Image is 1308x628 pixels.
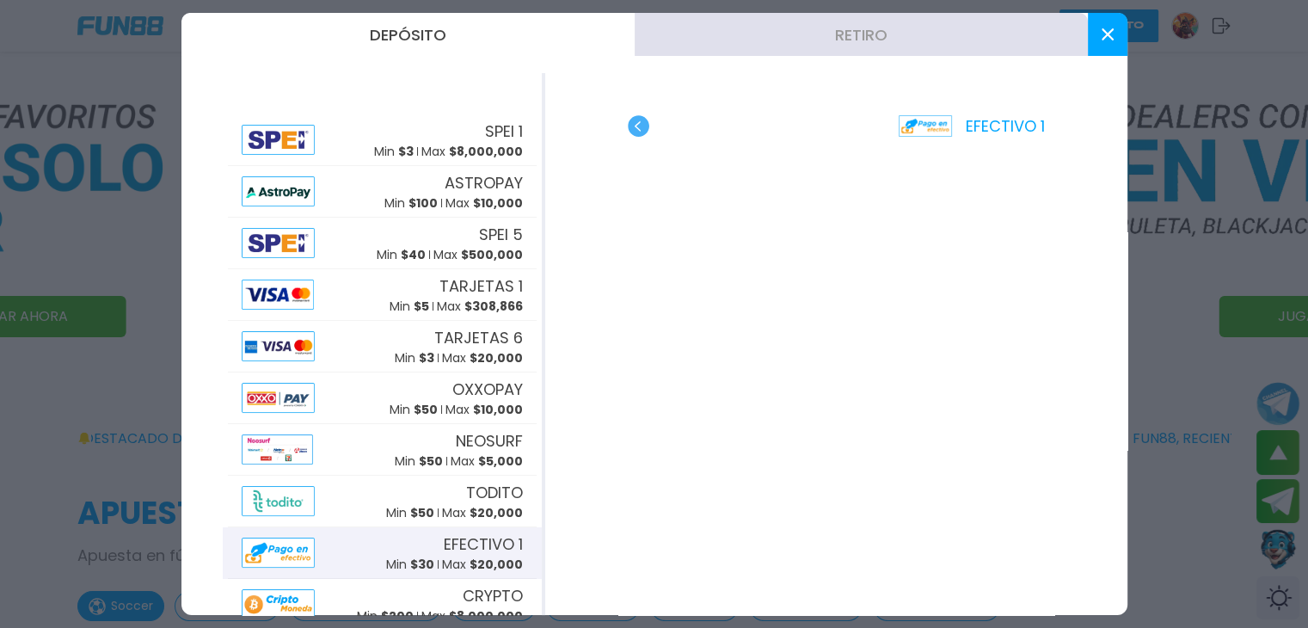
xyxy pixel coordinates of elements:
[223,269,542,321] button: AlipayTARJETAS 1Min $5Max $308,866
[398,143,414,160] span: $ 3
[473,194,523,212] span: $ 10,000
[223,372,542,424] button: AlipayOXXOPAYMin $50Max $10,000
[386,504,434,522] p: Min
[242,125,316,155] img: Alipay
[223,424,542,476] button: AlipayNEOSURFMin $50Max $5,000
[386,556,434,574] p: Min
[181,13,635,56] button: Depósito
[442,504,523,522] p: Max
[470,504,523,521] span: $ 20,000
[449,607,523,625] span: $ 8,000,000
[408,194,438,212] span: $ 100
[414,298,429,315] span: $ 5
[395,453,443,471] p: Min
[242,434,313,465] img: Alipay
[899,115,951,137] img: Platform Logo
[470,556,523,573] span: $ 20,000
[223,218,542,269] button: AlipaySPEI 5Min $40Max $500,000
[464,298,523,315] span: $ 308,866
[473,401,523,418] span: $ 10,000
[223,527,542,579] button: AlipayEFECTIVO 1Min $30Max $20,000
[437,298,523,316] p: Max
[434,326,523,349] span: TARJETAS 6
[395,349,434,367] p: Min
[242,383,316,413] img: Alipay
[635,13,1088,56] button: Retiro
[461,246,523,263] span: $ 500,000
[384,194,438,212] p: Min
[899,114,1044,138] p: EFECTIVO 1
[374,143,414,161] p: Min
[242,280,314,310] img: Alipay
[242,228,316,258] img: Alipay
[442,349,523,367] p: Max
[223,321,542,372] button: AlipayTARJETAS 6Min $3Max $20,000
[414,401,438,418] span: $ 50
[223,114,542,166] button: AlipaySPEI 1Min $3Max $8,000,000
[223,476,542,527] button: AlipayTODITOMin $50Max $20,000
[451,453,523,471] p: Max
[444,533,523,556] span: EFECTIVO 1
[381,607,414,625] span: $ 200
[242,331,316,361] img: Alipay
[445,194,523,212] p: Max
[421,607,523,625] p: Max
[479,223,523,246] span: SPEI 5
[390,298,429,316] p: Min
[478,453,523,470] span: $ 5,000
[442,556,523,574] p: Max
[463,584,523,607] span: CRYPTO
[470,349,523,366] span: $ 20,000
[449,143,523,160] span: $ 8,000,000
[445,171,523,194] span: ASTROPAY
[485,120,523,143] span: SPEI 1
[466,481,523,504] span: TODITO
[377,246,426,264] p: Min
[223,166,542,218] button: AlipayASTROPAYMin $100Max $10,000
[390,401,438,419] p: Min
[445,401,523,419] p: Max
[419,453,443,470] span: $ 50
[419,349,434,366] span: $ 3
[456,429,523,453] span: NEOSURF
[242,176,316,206] img: Alipay
[410,556,434,573] span: $ 30
[433,246,523,264] p: Max
[242,486,316,516] img: Alipay
[401,246,426,263] span: $ 40
[452,378,523,401] span: OXXOPAY
[410,504,434,521] span: $ 50
[242,538,316,568] img: Alipay
[357,607,414,625] p: Min
[242,589,316,619] img: Alipay
[421,143,523,161] p: Max
[439,274,523,298] span: TARJETAS 1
